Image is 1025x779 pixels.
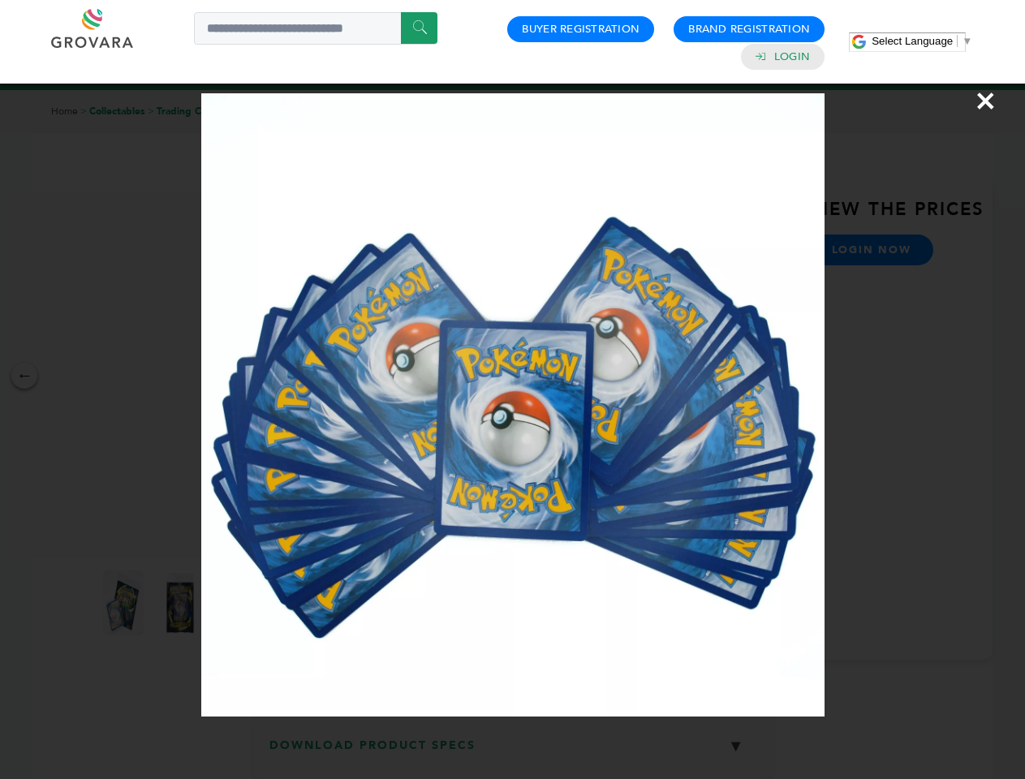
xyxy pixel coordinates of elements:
[962,35,972,47] span: ▼
[975,78,997,123] span: ×
[957,35,958,47] span: ​
[688,22,810,37] a: Brand Registration
[774,49,810,64] a: Login
[872,35,972,47] a: Select Language​
[872,35,953,47] span: Select Language
[522,22,640,37] a: Buyer Registration
[201,93,825,717] img: Image Preview
[194,12,437,45] input: Search a product or brand...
